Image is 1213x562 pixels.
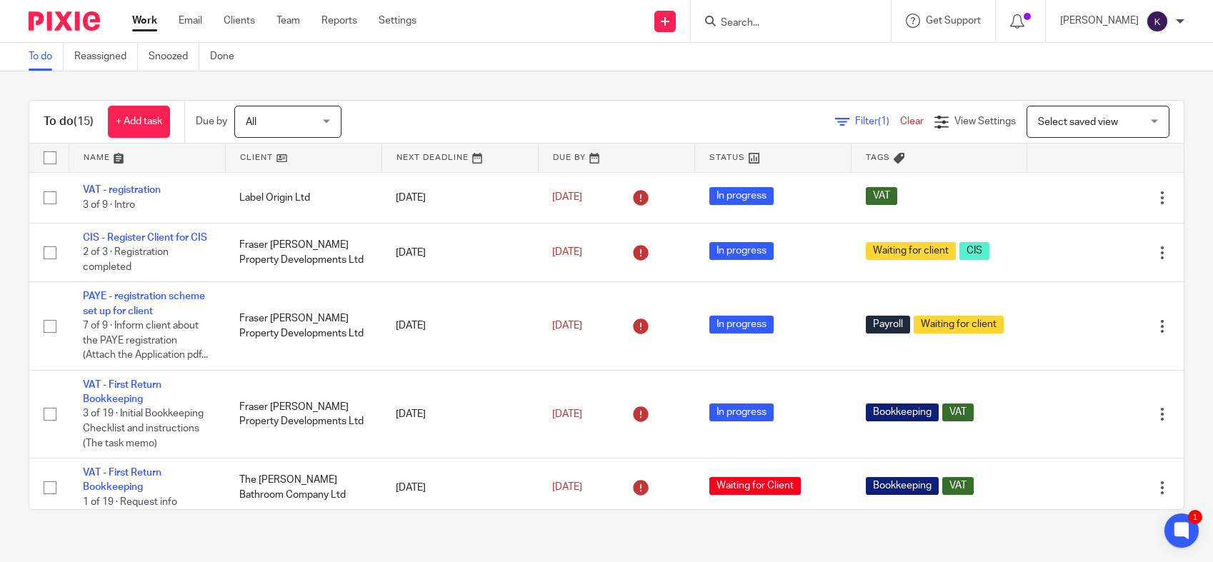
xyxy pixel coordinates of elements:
span: Get Support [926,16,981,26]
a: Reports [321,14,357,28]
span: [DATE] [552,247,582,257]
span: [DATE] [552,409,582,419]
td: Fraser [PERSON_NAME] Property Developments Ltd [225,282,381,370]
span: In progress [709,403,774,421]
span: VAT [866,187,897,205]
td: [DATE] [381,370,538,458]
a: To do [29,43,64,71]
td: [DATE] [381,223,538,281]
td: [DATE] [381,172,538,223]
span: VAT [942,403,974,421]
a: CIS - Register Client for CIS [83,233,207,243]
td: The [PERSON_NAME] Bathroom Company Ltd [225,458,381,517]
div: 1 [1188,510,1202,524]
td: [DATE] [381,282,538,370]
a: Settings [379,14,416,28]
span: In progress [709,242,774,260]
span: CIS [959,242,989,260]
td: Fraser [PERSON_NAME] Property Developments Ltd [225,370,381,458]
span: Waiting for Client [709,477,801,495]
span: Select saved view [1038,117,1118,127]
img: Pixie [29,11,100,31]
a: Clear [900,116,924,126]
span: 3 of 9 · Intro [83,200,135,210]
span: (1) [878,116,889,126]
span: 1 of 19 · Request info [83,497,177,507]
span: Bookkeeping [866,403,939,421]
p: Due by [196,114,227,129]
span: In progress [709,316,774,333]
a: Work [132,14,157,28]
a: Team [276,14,300,28]
span: 7 of 9 · Inform client about the PAYE registration (Attach the Application pdf... [83,321,208,360]
a: Reassigned [74,43,138,71]
input: Search [719,17,848,30]
p: [PERSON_NAME] [1060,14,1139,28]
a: Email [179,14,202,28]
a: Snoozed [149,43,199,71]
span: [DATE] [552,483,582,493]
span: Waiting for client [866,242,956,260]
span: Tags [866,154,890,161]
span: (15) [74,116,94,127]
span: In progress [709,187,774,205]
span: All [246,117,256,127]
span: Bookkeeping [866,477,939,495]
span: 3 of 19 · Initial Bookkeeping Checklist and instructions (The task memo) [83,409,204,448]
span: View Settings [954,116,1016,126]
span: 2 of 3 · Registration completed [83,248,169,273]
a: VAT - First Return Bookkeeping [83,380,161,404]
td: Fraser [PERSON_NAME] Property Developments Ltd [225,223,381,281]
a: + Add task [108,106,170,138]
img: svg%3E [1146,10,1169,33]
td: Label Origin Ltd [225,172,381,223]
span: [DATE] [552,321,582,331]
a: PAYE - registration scheme set up for client [83,291,205,316]
a: Done [210,43,245,71]
span: [DATE] [552,193,582,203]
span: VAT [942,477,974,495]
span: Filter [855,116,900,126]
a: Clients [224,14,255,28]
h1: To do [44,114,94,129]
td: [DATE] [381,458,538,517]
a: VAT - registration [83,185,161,195]
span: Waiting for client [914,316,1004,333]
span: Payroll [866,316,910,333]
a: VAT - First Return Bookkeeping [83,468,161,492]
